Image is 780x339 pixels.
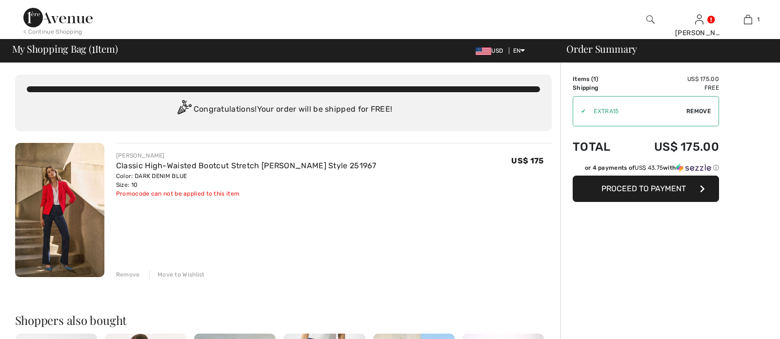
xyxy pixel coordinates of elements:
img: My Info [695,14,703,25]
img: Classic High-Waisted Bootcut Stretch Jean Style 251967 [15,143,104,277]
div: Color: DARK DENIM BLUE Size: 10 [116,172,377,189]
td: Total [573,130,626,163]
div: ✔ [573,107,586,116]
div: Promocode can not be applied to this item [116,189,377,198]
button: Proceed to Payment [573,176,719,202]
div: Congratulations! Your order will be shipped for FREE! [27,100,540,120]
td: US$ 175.00 [626,130,719,163]
td: Shipping [573,83,626,92]
div: [PERSON_NAME] [675,28,723,38]
div: Order Summary [555,44,774,54]
input: Promo code [586,97,686,126]
td: US$ 175.00 [626,75,719,83]
h2: Shoppers also bought [15,314,552,326]
span: 1 [92,41,95,54]
img: 1ère Avenue [23,8,93,27]
img: US Dollar [476,47,491,55]
td: Items ( ) [573,75,626,83]
div: [PERSON_NAME] [116,151,377,160]
img: Sezzle [676,163,711,172]
div: or 4 payments ofUS$ 43.75withSezzle Click to learn more about Sezzle [573,163,719,176]
img: My Bag [744,14,752,25]
span: USD [476,47,507,54]
a: Classic High-Waisted Bootcut Stretch [PERSON_NAME] Style 251967 [116,161,377,170]
div: < Continue Shopping [23,27,82,36]
a: 1 [724,14,772,25]
span: Proceed to Payment [601,184,686,193]
div: or 4 payments of with [585,163,719,172]
a: Sign In [695,15,703,24]
span: US$ 175 [511,156,543,165]
img: search the website [646,14,655,25]
span: EN [513,47,525,54]
img: Congratulation2.svg [174,100,194,120]
div: Move to Wishlist [149,270,205,279]
span: Remove [686,107,711,116]
span: 1 [593,76,596,82]
div: Remove [116,270,140,279]
span: 1 [757,15,760,24]
span: US$ 43.75 [635,164,663,171]
td: Free [626,83,719,92]
span: My Shopping Bag ( Item) [12,44,118,54]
